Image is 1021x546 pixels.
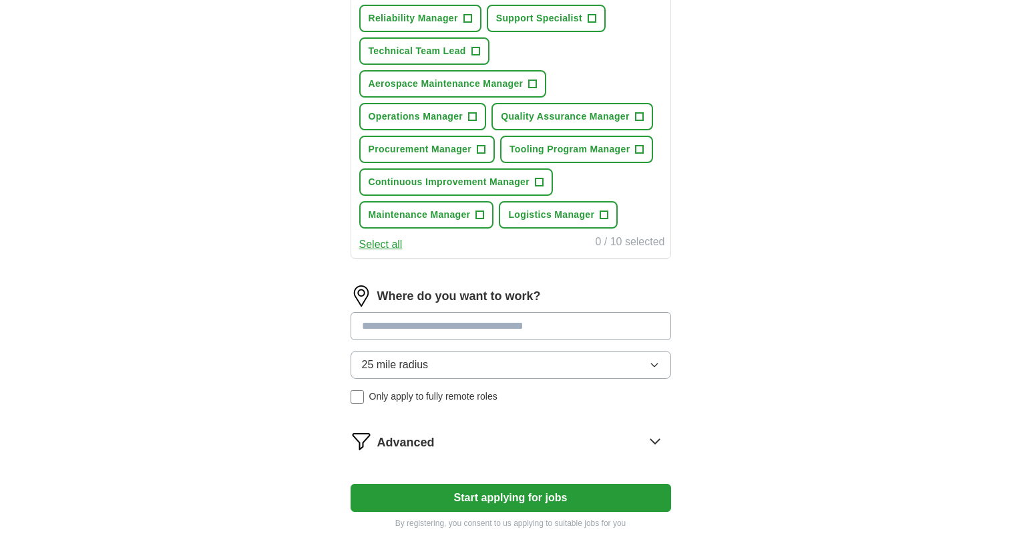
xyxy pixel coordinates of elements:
[508,208,594,222] span: Logistics Manager
[369,11,458,25] span: Reliability Manager
[369,44,466,58] span: Technical Team Lead
[351,430,372,452] img: filter
[359,136,495,163] button: Procurement Manager
[369,142,471,156] span: Procurement Manager
[595,234,664,253] div: 0 / 10 selected
[359,168,554,196] button: Continuous Improvement Manager
[351,484,671,512] button: Start applying for jobs
[500,136,653,163] button: Tooling Program Manager
[369,110,463,124] span: Operations Manager
[359,70,547,98] button: Aerospace Maintenance Manager
[509,142,630,156] span: Tooling Program Manager
[369,77,524,91] span: Aerospace Maintenance Manager
[351,390,364,404] input: Only apply to fully remote roles
[362,357,429,373] span: 25 mile radius
[351,351,671,379] button: 25 mile radius
[377,434,435,452] span: Advanced
[359,5,481,32] button: Reliability Manager
[359,237,403,253] button: Select all
[487,5,606,32] button: Support Specialist
[359,37,489,65] button: Technical Team Lead
[499,201,618,229] button: Logistics Manager
[351,285,372,307] img: location.png
[369,208,471,222] span: Maintenance Manager
[496,11,582,25] span: Support Specialist
[491,103,653,130] button: Quality Assurance Manager
[369,390,497,404] span: Only apply to fully remote roles
[501,110,630,124] span: Quality Assurance Manager
[377,287,541,305] label: Where do you want to work?
[359,103,487,130] button: Operations Manager
[369,175,530,189] span: Continuous Improvement Manager
[351,517,671,529] p: By registering, you consent to us applying to suitable jobs for you
[359,201,494,229] button: Maintenance Manager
